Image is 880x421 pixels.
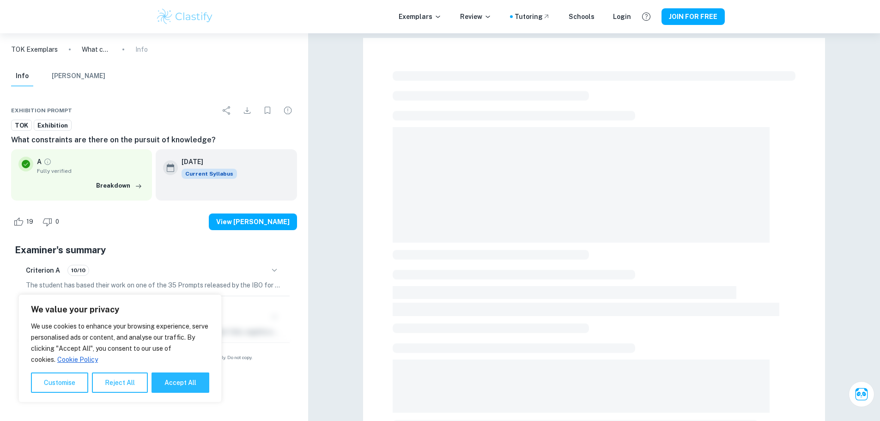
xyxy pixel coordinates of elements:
[26,280,282,290] p: The student has based their work on one of the 35 Prompts released by the IBO for the examination...
[135,44,148,55] p: Info
[515,12,550,22] a: Tutoring
[613,12,631,22] a: Login
[209,214,297,230] button: View [PERSON_NAME]
[40,214,64,229] div: Dislike
[182,169,237,179] div: This exemplar is based on the current syllabus. Feel free to refer to it for inspiration/ideas wh...
[399,12,442,22] p: Exemplars
[92,372,148,393] button: Reject All
[57,355,98,364] a: Cookie Policy
[11,120,32,131] a: TOK
[82,44,111,55] p: What constraints are there on the pursuit of knowledge?
[34,120,72,131] a: Exhibition
[11,354,297,361] span: Example of past student work. For reference on structure and expectations only. Do not copy.
[638,9,654,24] button: Help and Feedback
[12,121,31,130] span: TOK
[15,243,293,257] h5: Examiner's summary
[182,157,230,167] h6: [DATE]
[34,121,71,130] span: Exhibition
[31,321,209,365] p: We use cookies to enhance your browsing experience, serve personalised ads or content, and analys...
[258,101,277,120] div: Bookmark
[11,134,297,146] h6: What constraints are there on the pursuit of knowledge?
[50,217,64,226] span: 0
[94,179,145,193] button: Breakdown
[31,304,209,315] p: We value your privacy
[11,106,72,115] span: Exhibition Prompt
[218,101,236,120] div: Share
[238,101,256,120] div: Download
[37,157,42,167] p: A
[11,66,33,86] button: Info
[11,44,58,55] a: TOK Exemplars
[156,7,214,26] img: Clastify logo
[52,66,105,86] button: [PERSON_NAME]
[182,169,237,179] span: Current Syllabus
[849,381,874,407] button: Ask Clai
[569,12,595,22] a: Schools
[68,266,89,275] span: 10/10
[18,294,222,403] div: We value your privacy
[152,372,209,393] button: Accept All
[37,167,145,175] span: Fully verified
[662,8,725,25] button: JOIN FOR FREE
[11,214,38,229] div: Like
[21,217,38,226] span: 19
[26,265,60,275] h6: Criterion A
[31,372,88,393] button: Customise
[279,101,297,120] div: Report issue
[460,12,492,22] p: Review
[43,158,52,166] a: Grade fully verified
